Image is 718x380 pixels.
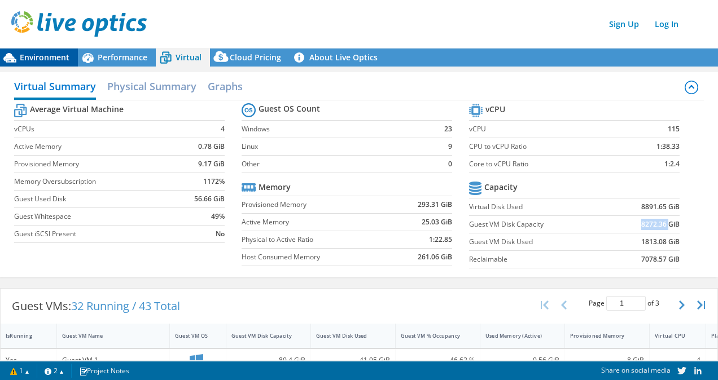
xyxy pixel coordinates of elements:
b: 23 [444,123,452,135]
div: Provisioned Memory [570,332,631,339]
span: Page of [589,296,659,311]
div: 4 [655,354,701,366]
label: Guest Whitespace [14,211,179,222]
div: 0.56 GiB [485,354,559,366]
label: Reclaimable [469,254,611,265]
label: Core to vCPU Ratio [469,158,624,170]
b: 1:22.85 [429,234,452,245]
div: Yes [6,354,51,366]
b: 115 [668,123,680,135]
label: Guest iSCSI Present [14,228,179,240]
label: Memory Oversubscription [14,176,179,187]
a: 1 [2,364,37,378]
label: Windows [242,123,433,135]
a: Log In [649,16,684,32]
div: Guest VM Disk Capacity [231,332,292,339]
label: vCPUs [14,123,179,135]
b: 4 [221,123,225,135]
b: 49% [211,211,225,222]
b: 1172% [203,176,225,187]
b: 1813.08 GiB [641,236,680,248]
span: Share on social media [601,365,671,375]
div: IsRunning [6,332,38,339]
div: 8 GiB [570,354,644,366]
b: Average Virtual Machine [30,104,124,115]
label: Guest Used Disk [14,193,179,205]
div: 89.4 GiB [231,354,305,366]
div: Guest VM 1 [62,354,164,366]
div: Used Memory (Active) [485,332,546,339]
div: Virtual CPU [655,332,687,339]
b: 1:38.33 [656,141,680,152]
b: 293.31 GiB [418,199,452,210]
b: Memory [259,182,291,193]
h2: Virtual Summary [14,75,96,100]
b: 1:2.4 [664,158,680,170]
label: Provisioned Memory [14,158,179,170]
div: 46.62 % [401,354,475,366]
label: Other [242,158,433,170]
span: 32 Running / 43 Total [71,298,180,313]
b: 261.06 GiB [418,251,452,263]
b: 0.78 GiB [198,141,225,152]
a: Project Notes [71,364,137,378]
span: Cloud Pricing [230,52,281,63]
b: 7078.57 GiB [641,254,680,265]
label: Guest VM Disk Used [469,236,611,248]
label: Guest VM Disk Capacity [469,219,611,230]
label: Active Memory [242,216,391,228]
a: About Live Optics [290,48,386,67]
b: 8891.65 GiB [641,201,680,213]
label: Active Memory [14,141,179,152]
b: vCPU [485,104,505,115]
div: Guest VM Name [62,332,151,339]
label: Virtual Disk Used [469,201,611,213]
b: 0 [448,158,452,170]
div: Guest VM % Occupancy [401,332,461,339]
span: 3 [655,298,659,308]
label: CPU to vCPU Ratio [469,141,624,152]
b: Capacity [484,182,518,193]
label: Host Consumed Memory [242,251,391,263]
b: 9 [448,141,452,152]
a: 2 [37,364,72,378]
div: Guest VMs: [1,289,191,324]
b: 8272.36 GiB [641,219,680,230]
label: Linux [242,141,433,152]
label: Provisioned Memory [242,199,391,210]
b: 56.66 GiB [194,193,225,205]
b: 9.17 GiB [198,158,225,170]
label: vCPU [469,123,624,135]
input: jump to page [606,296,646,311]
img: live_optics_svg.svg [11,11,147,37]
div: 41.95 GiB [316,354,390,366]
b: Guest OS Count [259,103,320,114]
label: Physical to Active Ratio [242,234,391,245]
span: Virtual [176,52,202,63]
div: Guest VM Disk Used [316,332,376,339]
a: Sign Up [603,16,645,32]
b: No [216,228,225,240]
b: 25.03 GiB [422,216,452,228]
span: Environment [20,52,69,63]
h2: Graphs [208,75,243,98]
span: Performance [98,52,147,63]
h2: Physical Summary [107,75,196,98]
div: Guest VM OS [175,332,207,339]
